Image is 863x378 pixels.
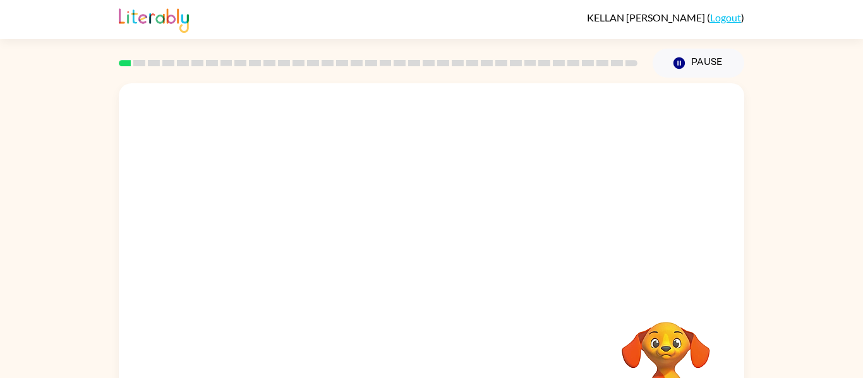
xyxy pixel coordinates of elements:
div: ( ) [587,11,744,23]
button: Pause [653,49,744,78]
img: Literably [119,5,189,33]
a: Logout [710,11,741,23]
span: KELLAN [PERSON_NAME] [587,11,707,23]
